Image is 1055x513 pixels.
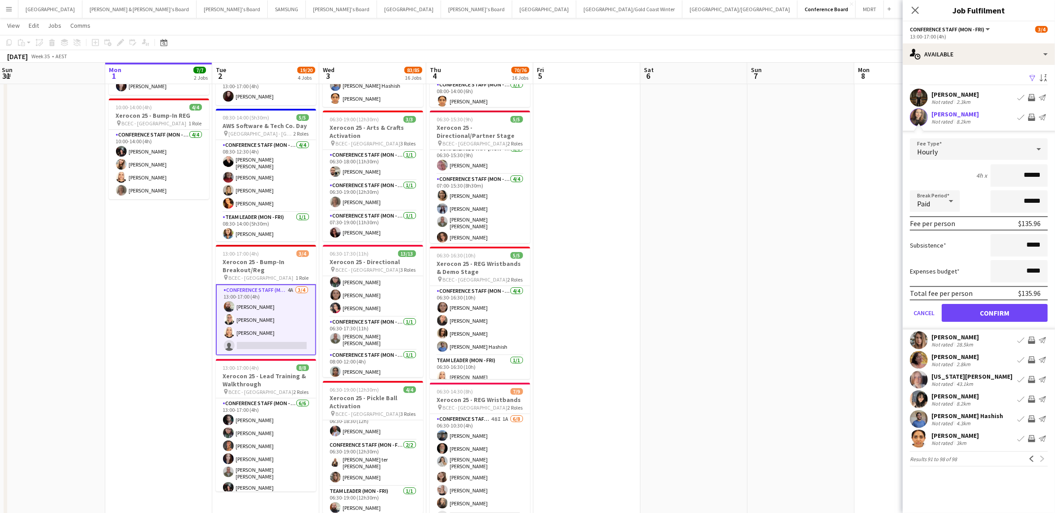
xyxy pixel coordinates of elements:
span: 06:30-16:30 (10h) [437,252,476,259]
span: Fri [537,66,544,74]
div: Not rated [931,420,955,427]
app-card-role: Team Leader (Mon - Fri)1/106:30-16:30 (10h)[PERSON_NAME] [430,355,530,386]
span: 4 [429,71,441,81]
h3: Xerocon 25 - Directional/Partner Stage [430,124,530,140]
button: SAMSUNG [268,0,306,18]
app-card-role: Conference Staff (Mon - Fri)1/106:30-18:30 (12h)[PERSON_NAME] [323,410,423,440]
app-card-role: Conference Staff (Mon - Fri)1/106:30-19:00 (12h30m)[PERSON_NAME] [323,180,423,211]
span: 2 Roles [508,140,523,147]
app-card-role: Conference Staff (Mon - Fri)2/206:30-19:00 (12h30m)[PERSON_NAME] ter [PERSON_NAME][PERSON_NAME] [323,440,423,486]
span: 5/5 [510,252,523,259]
button: [GEOGRAPHIC_DATA] [18,0,82,18]
span: 83/85 [404,67,422,73]
span: 8 [857,71,870,81]
span: 06:30-15:30 (9h) [437,116,473,123]
span: 2 Roles [294,389,309,395]
div: 13:00-17:00 (4h) [910,33,1048,40]
span: 4/4 [189,104,202,111]
h3: AWS Software & Tech Co. Day [216,122,316,130]
span: 3/4 [1035,26,1048,33]
span: 19/20 [297,67,315,73]
app-card-role: Conference Staff (Mon - Fri)4/406:30-16:30 (10h)[PERSON_NAME][PERSON_NAME][PERSON_NAME][PERSON_NA... [430,286,530,355]
app-job-card: 10:00-14:00 (4h)4/4Xerocon 25 - Bump-In REG BCEC - [GEOGRAPHIC_DATA]1 RoleConference Staff (Mon -... [109,98,209,199]
button: [GEOGRAPHIC_DATA] [512,0,576,18]
span: Sun [2,66,13,74]
span: 3 [322,71,335,81]
app-card-role: Conference Staff (Mon - Fri)6/613:00-17:00 (4h)[PERSON_NAME][PERSON_NAME][PERSON_NAME][PERSON_NAM... [216,398,316,496]
span: BCEC - [GEOGRAPHIC_DATA] [229,274,294,281]
span: BCEC - [GEOGRAPHIC_DATA] [229,389,294,395]
span: 3 Roles [401,266,416,273]
span: Paid [917,199,930,208]
app-job-card: 06:30-17:30 (11h)13/13Xerocon 25 - Directional BCEC - [GEOGRAPHIC_DATA]3 Roles[PERSON_NAME][PERSO... [323,245,423,377]
app-card-role: Conference Staff (Mon - Fri)1/106:30-18:00 (11h30m)[PERSON_NAME] [323,150,423,180]
div: 28.5km [955,341,975,348]
span: Mon [109,66,121,74]
div: [PERSON_NAME] [931,353,979,361]
div: [PERSON_NAME] [931,110,979,118]
a: Comms [67,20,94,31]
div: Not rated [931,361,955,368]
div: [PERSON_NAME] [931,432,979,440]
span: 13:00-17:00 (4h) [223,250,259,257]
div: 4 Jobs [298,74,315,81]
span: 70/76 [511,67,529,73]
div: 3km [955,440,968,446]
app-job-card: 06:30-19:00 (12h30m)3/3Xerocon 25 - Arts & Crafts Activation BCEC - [GEOGRAPHIC_DATA]3 RolesConfe... [323,111,423,241]
h3: Xerocon 25 - Bump-In REG [109,111,209,120]
span: BCEC - [GEOGRAPHIC_DATA] [443,276,508,283]
app-job-card: 06:30-15:30 (9h)5/5Xerocon 25 - Directional/Partner Stage BCEC - [GEOGRAPHIC_DATA]2 RolesConferen... [430,111,530,243]
span: 3/3 [403,116,416,123]
span: Sat [644,66,654,74]
span: 3 Roles [401,410,416,417]
app-card-role: Conference Staff (Mon - Fri)4A3/413:00-17:00 (4h)[PERSON_NAME][PERSON_NAME][PERSON_NAME] [216,284,316,355]
app-job-card: 13:00-17:00 (4h)8/8Xerocon 25 - Lead Training & Walkthrough BCEC - [GEOGRAPHIC_DATA]2 RolesConfer... [216,359,316,492]
div: Not rated [931,400,955,407]
span: 7/9 [510,388,523,395]
span: Tue [216,66,226,74]
span: 7 [750,71,762,81]
button: Conference Board [798,0,856,18]
span: 5/5 [510,116,523,123]
span: 1 [107,71,121,81]
div: Not rated [931,440,955,446]
div: 08:30-14:00 (5h30m)5/5AWS Software & Tech Co. Day [GEOGRAPHIC_DATA] - [GEOGRAPHIC_DATA]2 RolesCon... [216,109,316,241]
div: 16 Jobs [405,74,422,81]
app-card-role: Team Leader (Mon - Fri)1/113:00-17:00 (4h)[PERSON_NAME] [216,75,316,105]
span: Jobs [48,21,61,30]
button: [PERSON_NAME]'s Board [197,0,268,18]
div: Not rated [931,380,955,387]
div: Not rated [931,98,955,105]
span: BCEC - [GEOGRAPHIC_DATA] [443,404,508,411]
span: 13:00-17:00 (4h) [223,364,259,371]
span: 2 Roles [508,404,523,411]
button: [PERSON_NAME]'s Board [306,0,377,18]
span: 06:30-19:00 (12h30m) [330,386,379,393]
app-card-role: Conference Staff (Mon - Fri)4/408:30-12:30 (4h)[PERSON_NAME] [PERSON_NAME][PERSON_NAME][PERSON_NA... [216,140,316,212]
h3: Job Fulfilment [903,4,1055,16]
span: BCEC - [GEOGRAPHIC_DATA] [336,266,401,273]
span: Thu [430,66,441,74]
app-card-role: Conference Staff (Mon - Fri)4/407:00-15:30 (8h30m)[PERSON_NAME][PERSON_NAME][PERSON_NAME] [PERSON... [430,174,530,246]
div: 4.3km [955,420,972,427]
button: MDRT [856,0,884,18]
span: BCEC - [GEOGRAPHIC_DATA] [336,140,401,147]
h3: Xerocon 25 - Directional [323,258,423,266]
div: $135.96 [1018,219,1041,228]
span: Edit [29,21,39,30]
h3: Xerocon 25 - Arts & Crafts Activation [323,124,423,140]
h3: Xerocon 25 - Lead Training & Walkthrough [216,372,316,388]
div: 2.3km [955,98,972,105]
span: 2 Roles [294,130,309,137]
span: Mon [858,66,870,74]
div: 13:00-17:00 (4h)3/4Xerocon 25 - Bump-In Breakout/Reg BCEC - [GEOGRAPHIC_DATA]1 RoleConference Sta... [216,245,316,355]
div: [PERSON_NAME] [931,392,979,400]
span: Results 91 to 98 of 98 [910,456,957,462]
div: 8.2km [955,118,972,125]
div: [DATE] [7,52,28,61]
